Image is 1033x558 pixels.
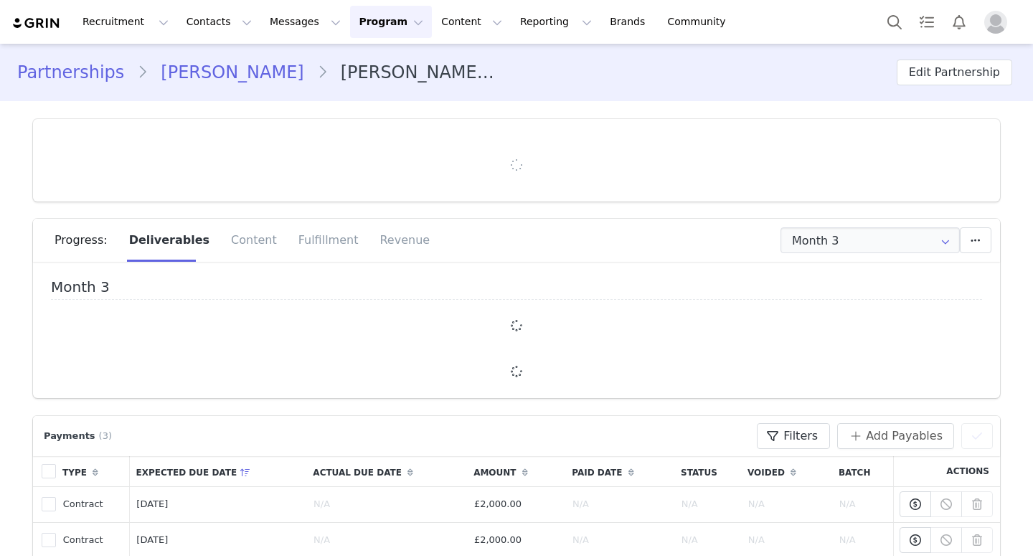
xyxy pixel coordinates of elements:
[306,456,467,487] th: Actual Due Date
[11,16,62,30] img: grin logo
[433,6,511,38] button: Content
[74,6,177,38] button: Recruitment
[674,522,741,558] td: N/A
[306,522,467,558] td: N/A
[943,6,975,38] button: Notifications
[893,456,1001,487] th: Actions
[178,6,260,38] button: Contacts
[780,227,960,253] input: Select
[17,60,137,85] a: Partnerships
[148,60,316,85] a: [PERSON_NAME]
[56,522,130,558] td: Contract
[467,456,565,487] th: Amount
[118,219,220,262] div: Deliverables
[837,423,954,449] button: Add Payables
[783,427,818,445] span: Filters
[55,219,118,262] div: Progress:
[741,486,832,522] td: N/A
[56,486,130,522] td: Contract
[984,11,1007,34] img: placeholder-profile.jpg
[659,6,741,38] a: Community
[757,423,830,449] button: Filters
[51,279,982,300] h4: Month 3
[511,6,600,38] button: Reporting
[674,486,741,522] td: N/A
[130,486,307,522] td: [DATE]
[911,6,943,38] a: Tasks
[674,456,741,487] th: Status
[565,456,674,487] th: Paid Date
[879,6,910,38] button: Search
[741,456,832,487] th: Voided
[601,6,658,38] a: Brands
[741,522,832,558] td: N/A
[130,522,307,558] td: [DATE]
[99,429,112,443] span: (3)
[897,60,1012,85] button: Edit Partnership
[56,456,130,487] th: Type
[350,6,432,38] button: Program
[130,456,307,487] th: Expected Due Date
[832,456,893,487] th: Batch
[261,6,349,38] button: Messages
[40,429,119,443] div: Payments
[976,11,1022,34] button: Profile
[832,486,893,522] td: N/A
[220,219,288,262] div: Content
[369,219,430,262] div: Revenue
[474,498,522,509] span: £2,000.00
[306,486,467,522] td: N/A
[565,486,674,522] td: N/A
[288,219,369,262] div: Fulfillment
[832,522,893,558] td: N/A
[565,522,674,558] td: N/A
[474,534,522,545] span: £2,000.00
